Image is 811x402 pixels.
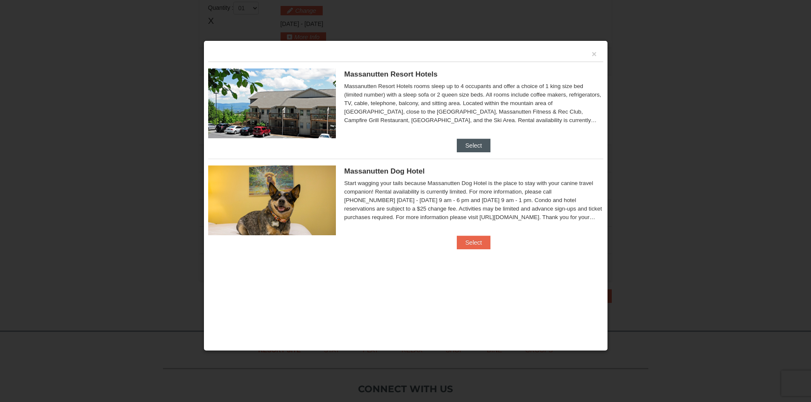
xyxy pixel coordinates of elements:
[208,165,336,235] img: 27428181-5-81c892a3.jpg
[208,68,336,138] img: 19219026-1-e3b4ac8e.jpg
[457,236,490,249] button: Select
[344,179,603,222] div: Start wagging your tails because Massanutten Dog Hotel is the place to stay with your canine trav...
[457,139,490,152] button: Select
[592,50,597,58] button: ×
[344,82,603,125] div: Massanutten Resort Hotels rooms sleep up to 4 occupants and offer a choice of 1 king size bed (li...
[344,70,438,78] span: Massanutten Resort Hotels
[344,167,425,175] span: Massanutten Dog Hotel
